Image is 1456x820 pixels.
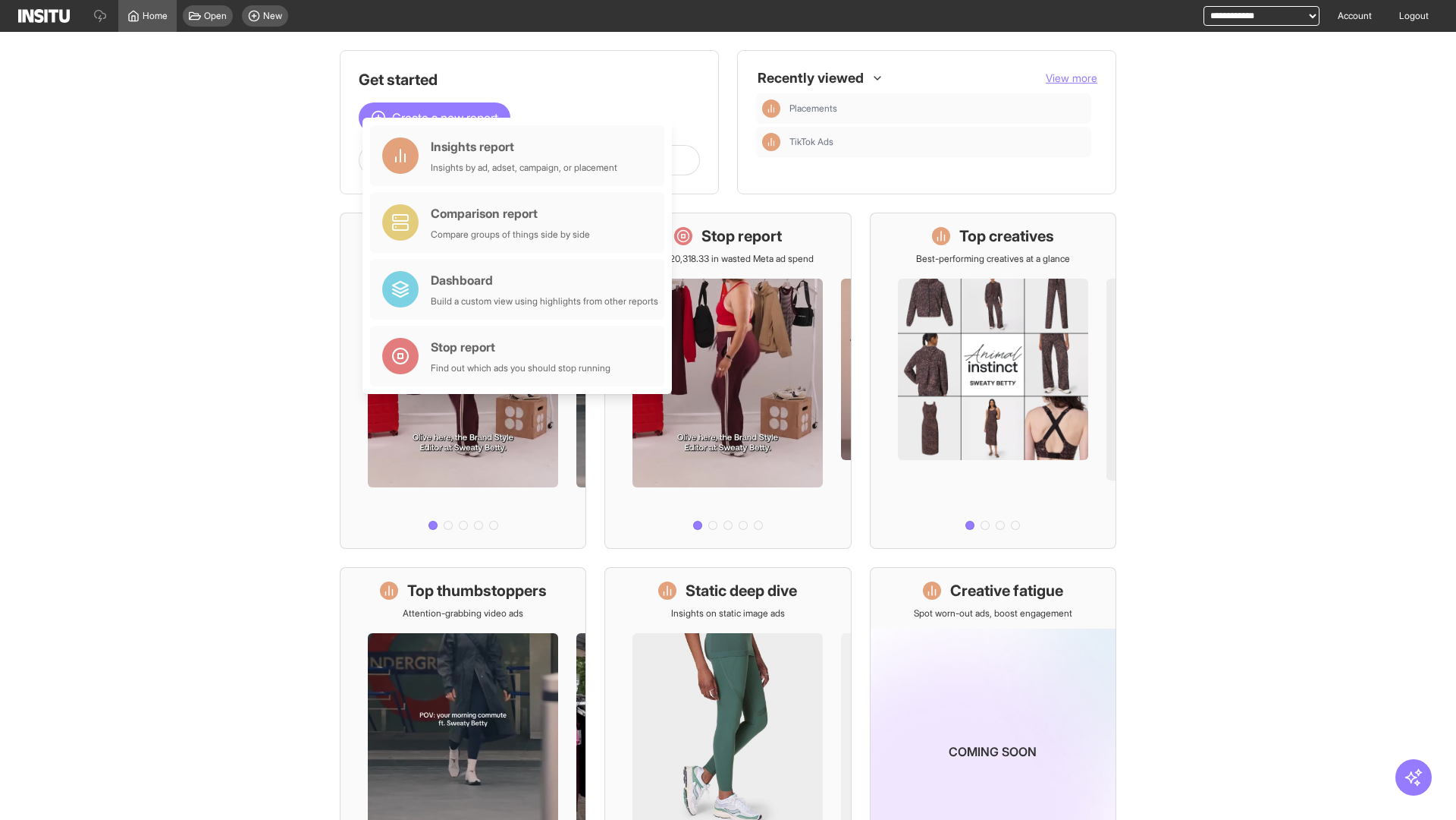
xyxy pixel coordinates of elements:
[870,213,1116,549] a: Top creativesBest-performing creatives at a glance
[789,102,837,115] span: Placements
[959,225,1054,247] h1: Top creatives
[789,136,833,148] span: TikTok Ads
[407,580,547,601] h1: Top thumbstoppers
[1046,71,1097,84] span: View more
[671,607,785,620] p: Insights on static image ads
[431,204,590,222] div: Comparison report
[359,69,700,90] h1: Get started
[204,10,227,22] span: Open
[359,102,510,133] button: Create a new report
[431,162,617,174] div: Insights by ad, adset, campaign, or placement
[431,229,590,241] div: Compare groups of things side by side
[431,338,610,356] div: Stop report
[789,136,1085,148] span: TikTok Ads
[143,10,168,22] span: Home
[18,9,70,23] img: Logo
[789,102,1085,115] span: Placements
[431,137,617,156] div: Insights report
[431,295,658,307] div: Build a custom view using highlights from other reports
[340,213,586,549] a: What's live nowSee all active ads instantly
[686,580,797,601] h1: Static deep dive
[604,213,851,549] a: Stop reportSave £20,318.33 in wasted Meta ad spend
[642,253,814,265] p: Save £20,318.33 in wasted Meta ad spend
[263,10,282,22] span: New
[403,607,523,620] p: Attention-grabbing video ads
[431,271,658,289] div: Dashboard
[431,362,610,374] div: Find out which ads you should stop running
[392,109,498,127] span: Create a new report
[701,225,782,247] h1: Stop report
[762,133,780,151] div: Insights
[1046,71,1097,86] button: View more
[916,253,1070,265] p: Best-performing creatives at a glance
[762,99,780,118] div: Insights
